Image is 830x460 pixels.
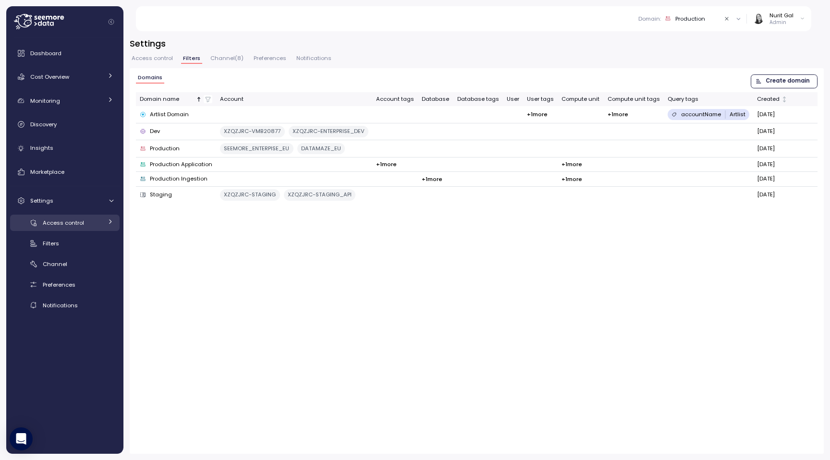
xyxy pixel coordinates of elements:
[561,175,582,183] p: + 1 more
[769,19,793,26] p: Admin
[561,160,582,168] p: + 1 more
[730,110,745,118] p: Artlist
[220,126,284,137] div: XZQZJRC-VMB20877
[183,56,200,61] span: Filters
[781,96,788,103] div: Not sorted
[751,74,818,88] button: Create domain
[296,56,331,61] span: Notifications
[105,18,117,25] button: Collapse navigation
[10,277,120,292] a: Preferences
[10,215,120,230] a: Access control
[10,44,120,63] a: Dashboard
[10,67,120,86] a: Cost Overview
[10,191,120,210] a: Settings
[150,175,207,183] div: Production Ingestion
[681,110,721,118] p: accountName
[723,14,732,23] button: Clear value
[422,175,442,183] p: + 1 more
[30,97,60,105] span: Monitoring
[10,91,120,110] a: Monitoring
[608,110,628,118] p: + 1 more
[220,143,293,154] div: SEEMORE_ENTERPISE_EU
[561,95,599,104] div: Compute unit
[753,106,792,123] td: [DATE]
[210,56,244,61] span: Channel ( 8 )
[10,235,120,251] a: Filters
[43,302,78,309] span: Notifications
[668,95,749,104] div: Query tags
[527,95,554,104] div: User tags
[766,75,810,88] span: Create domain
[30,49,61,57] span: Dashboard
[297,143,345,154] div: DATAMAZE_EU
[10,297,120,313] a: Notifications
[140,95,195,104] div: Domain name
[30,121,57,128] span: Discovery
[284,189,355,200] div: XZQZJRC-STAGING_API
[289,126,368,137] div: XZQZJRC-ENTERPRISE_DEV
[376,160,397,168] p: + 1 more
[10,427,33,450] div: Open Intercom Messenger
[30,144,53,152] span: Insights
[43,219,84,227] span: Access control
[43,240,59,247] span: Filters
[43,281,75,289] span: Preferences
[10,162,120,182] a: Marketplace
[753,140,792,157] td: [DATE]
[457,95,499,104] div: Database tags
[507,95,519,104] div: User
[638,15,661,23] p: Domain :
[753,157,792,172] td: [DATE]
[195,96,202,103] div: Sorted ascending
[136,92,216,106] th: Domain nameSorted ascending
[150,127,160,136] div: Dev
[753,187,792,204] td: [DATE]
[30,168,64,176] span: Marketplace
[753,13,763,24] img: ACg8ocIVugc3DtI--ID6pffOeA5XcvoqExjdOmyrlhjOptQpqjom7zQ=s96-c
[753,92,792,106] th: CreatedNot sorted
[220,95,368,104] div: Account
[150,145,180,153] div: Production
[10,256,120,272] a: Channel
[254,56,286,61] span: Preferences
[43,260,67,268] span: Channel
[220,189,280,200] div: XZQZJRC-STAGING
[130,37,824,49] h3: Settings
[757,95,780,104] div: Created
[138,75,162,80] span: Domains
[675,15,705,23] div: Production
[608,95,660,104] div: Compute unit tags
[132,56,173,61] span: Access control
[753,123,792,141] td: [DATE]
[753,172,792,186] td: [DATE]
[422,95,449,104] div: Database
[30,73,69,81] span: Cost Overview
[150,110,189,119] div: Artlist Domain
[527,110,548,118] p: + 1 more
[376,95,414,104] div: Account tags
[30,197,53,205] span: Settings
[10,115,120,134] a: Discovery
[150,191,172,199] div: Staging
[10,139,120,158] a: Insights
[769,12,793,19] div: Nurit Gal
[150,160,212,169] div: Production Application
